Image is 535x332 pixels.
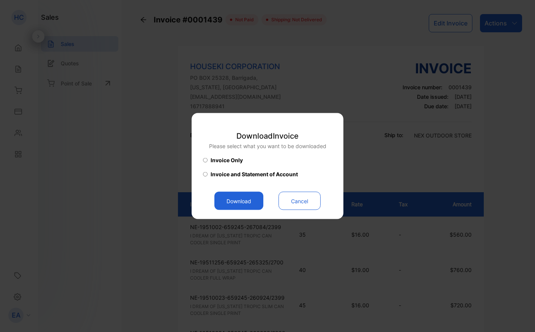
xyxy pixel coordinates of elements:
button: Cancel [279,192,321,210]
button: Open LiveChat chat widget [6,3,29,26]
p: Download Invoice [209,130,326,142]
p: Please select what you want to be downloaded [209,142,326,150]
button: Download [214,192,263,210]
span: Invoice Only [211,156,243,164]
span: Invoice and Statement of Account [211,170,298,178]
